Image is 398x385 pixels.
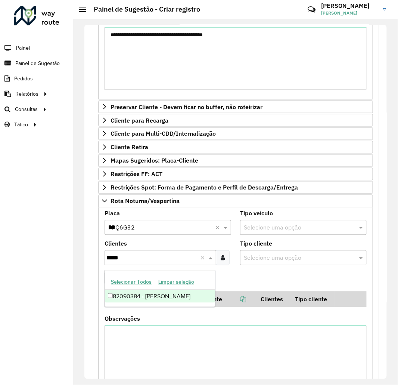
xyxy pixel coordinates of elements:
span: Preservar Cliente - Devem ficar no buffer, não roteirizar [111,104,262,110]
a: Preservar Cliente - Devem ficar no buffer, não roteirizar [98,101,373,113]
span: Painel de Sugestão [15,59,60,67]
label: Tipo veículo [240,209,273,218]
span: Mapas Sugeridos: Placa-Cliente [111,158,198,164]
span: Consultas [15,105,38,113]
button: Selecionar Todos [108,276,155,288]
span: Tático [14,121,28,129]
span: [PERSON_NAME] [321,10,377,16]
h2: Painel de Sugestão - Criar registro [86,5,200,13]
th: Tipo cliente [290,292,335,307]
label: Observações [105,314,140,323]
th: Código Cliente [177,292,256,307]
label: Tipo cliente [240,239,272,248]
a: Restrições Spot: Forma de Pagamento e Perfil de Descarga/Entrega [98,181,373,194]
a: Restrições FF: ACT [98,168,373,181]
span: Painel [16,44,30,52]
span: Cliente para Multi-CDD/Internalização [111,131,216,137]
a: Rota Noturna/Vespertina [98,195,373,207]
th: Clientes [255,292,290,307]
a: Copiar [222,296,246,303]
span: Pedidos [14,75,33,83]
label: Clientes [105,239,127,248]
a: Contato Rápido [304,1,320,18]
a: Mapas Sugeridos: Placa-Cliente [98,154,373,167]
a: Cliente para Multi-CDD/Internalização [98,127,373,140]
span: Clear all [200,253,207,262]
span: Clear all [215,223,222,232]
button: Limpar seleção [155,276,198,288]
span: Restrições FF: ACT [111,171,162,177]
a: Cliente para Recarga [98,114,373,127]
span: Restrições Spot: Forma de Pagamento e Perfil de Descarga/Entrega [111,185,298,191]
label: Placa [105,209,120,218]
h3: [PERSON_NAME] [321,2,377,9]
a: Cliente Retira [98,141,373,154]
span: Rota Noturna/Vespertina [111,198,180,204]
span: Cliente Retira [111,144,148,150]
div: 82090384 - [PERSON_NAME] [105,290,215,303]
ng-dropdown-panel: Options list [105,270,215,307]
span: Cliente para Recarga [111,117,168,123]
span: Relatórios [15,90,38,98]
